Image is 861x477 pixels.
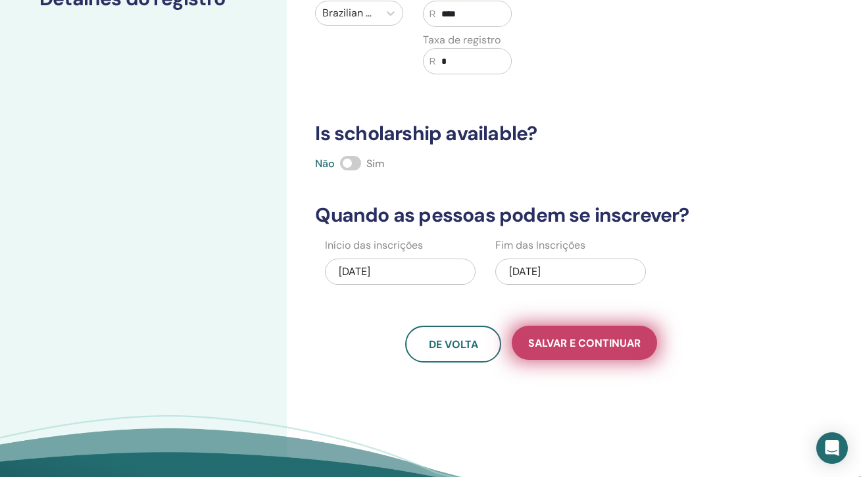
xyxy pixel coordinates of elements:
div: [DATE] [325,259,476,285]
div: [DATE] [495,259,646,285]
span: Salvar e continuar [528,336,641,350]
button: Salvar e continuar [512,326,657,360]
h3: Is scholarship available? [307,122,755,145]
span: Sim [366,157,385,170]
span: Não [315,157,335,170]
label: Início das inscrições [325,238,423,253]
button: De volta [405,326,501,363]
label: Taxa de registro [423,32,501,48]
span: R [429,7,435,21]
span: De volta [429,338,478,351]
h3: Quando as pessoas podem se inscrever? [307,203,755,227]
div: Open Intercom Messenger [816,432,848,464]
span: R [429,55,435,68]
label: Fim das Inscrições [495,238,585,253]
